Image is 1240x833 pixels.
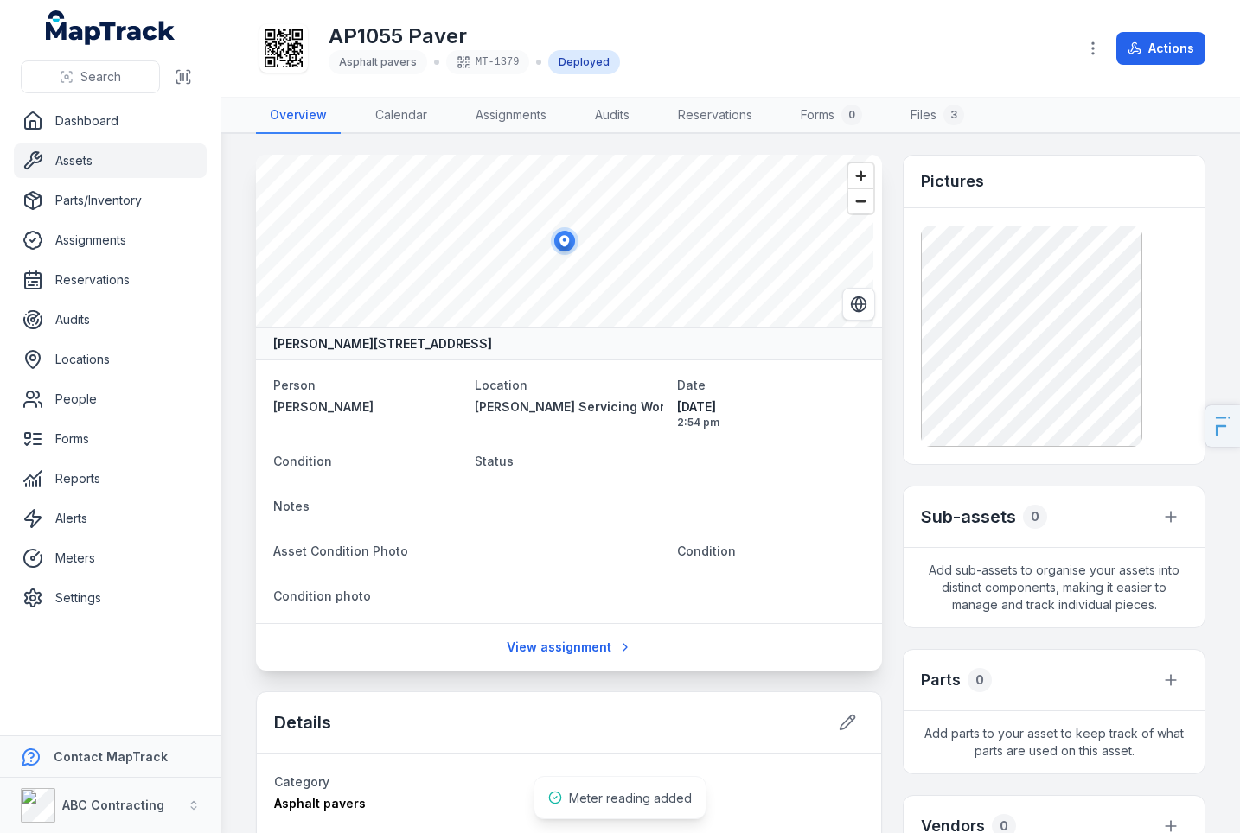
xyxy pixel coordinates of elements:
a: Locations [14,342,207,377]
span: Condition [677,544,736,558]
a: Assets [14,143,207,178]
a: Meters [14,541,207,575]
div: Deployed [548,50,620,74]
a: Overview [256,98,341,134]
strong: ABC Contracting [62,798,164,812]
span: Search [80,68,121,86]
a: People [14,382,207,416]
span: Add parts to your asset to keep track of what parts are used on this asset. [904,711,1205,773]
span: Category [274,774,329,789]
button: Actions [1116,32,1205,65]
div: 0 [1023,505,1047,529]
span: Person [273,378,316,392]
span: 2:54 pm [677,416,865,429]
a: Calendar [361,98,441,134]
time: 08/10/2025, 2:54:50 pm [677,398,865,429]
a: Audits [14,302,207,337]
a: [PERSON_NAME] [273,398,461,416]
span: Date [677,378,706,392]
a: MapTrack [46,10,176,45]
a: Alerts [14,501,207,536]
a: Reservations [664,98,766,134]
a: Files3 [897,98,978,134]
button: Switch to Satellite View [842,288,875,321]
span: Condition [273,454,332,468]
span: Notes [273,499,310,513]
h2: Details [274,710,331,734]
div: 3 [943,105,964,125]
button: Zoom in [848,163,873,188]
a: Parts/Inventory [14,183,207,218]
span: [PERSON_NAME] Servicing Workshop / Site [475,399,738,414]
a: Audits [581,98,643,134]
strong: Contact MapTrack [54,749,168,764]
span: Asphalt pavers [274,796,366,811]
a: Reports [14,461,207,496]
span: Add sub-assets to organise your assets into distinct components, making it easier to manage and t... [904,548,1205,627]
a: Forms0 [787,98,876,134]
h1: AP1055 Paver [329,22,620,50]
h3: Parts [921,668,961,692]
a: Assignments [14,223,207,258]
a: [PERSON_NAME] Servicing Workshop / Site [475,398,662,416]
span: Description [576,774,645,789]
span: Location [475,378,527,392]
a: View assignment [495,631,643,664]
button: Search [21,60,160,93]
span: Asphalt pavers [339,55,417,68]
div: 0 [841,105,862,125]
span: Condition photo [273,588,371,603]
strong: [PERSON_NAME][STREET_ADDRESS] [273,335,492,353]
a: Forms [14,422,207,456]
a: Dashboard [14,104,207,138]
a: Assignments [462,98,560,134]
div: 0 [968,668,992,692]
a: Reservations [14,263,207,297]
span: Meter reading added [569,791,692,805]
canvas: Map [256,155,873,327]
a: Settings [14,581,207,615]
span: Asset Condition Photo [273,544,408,558]
span: Status [475,454,514,468]
h3: Pictures [921,169,984,194]
div: MT-1379 [446,50,529,74]
button: Zoom out [848,188,873,213]
span: [DATE] [677,398,865,416]
h2: Sub-assets [921,505,1016,529]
